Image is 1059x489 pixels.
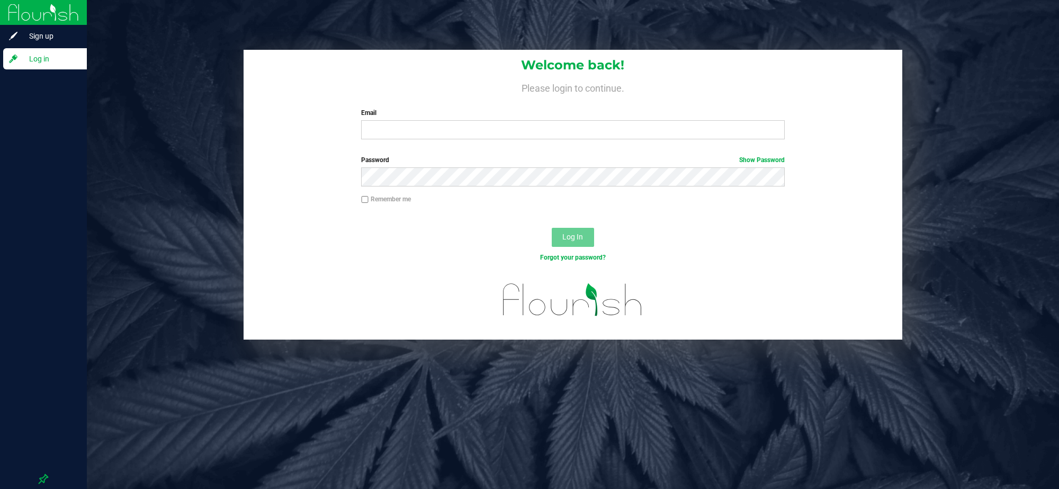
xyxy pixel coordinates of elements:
[562,233,583,241] span: Log In
[38,474,49,484] label: Pin the sidebar to full width on large screens
[8,31,19,41] inline-svg: Sign up
[739,156,785,164] a: Show Password
[552,228,594,247] button: Log In
[361,156,389,164] span: Password
[361,194,411,204] label: Remember me
[361,108,784,118] label: Email
[490,273,655,326] img: flourish_logo.svg
[19,30,82,42] span: Sign up
[244,81,902,93] h4: Please login to continue.
[540,254,606,261] a: Forgot your password?
[8,54,19,64] inline-svg: Log in
[19,52,82,65] span: Log in
[361,196,369,203] input: Remember me
[244,58,902,72] h1: Welcome back!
